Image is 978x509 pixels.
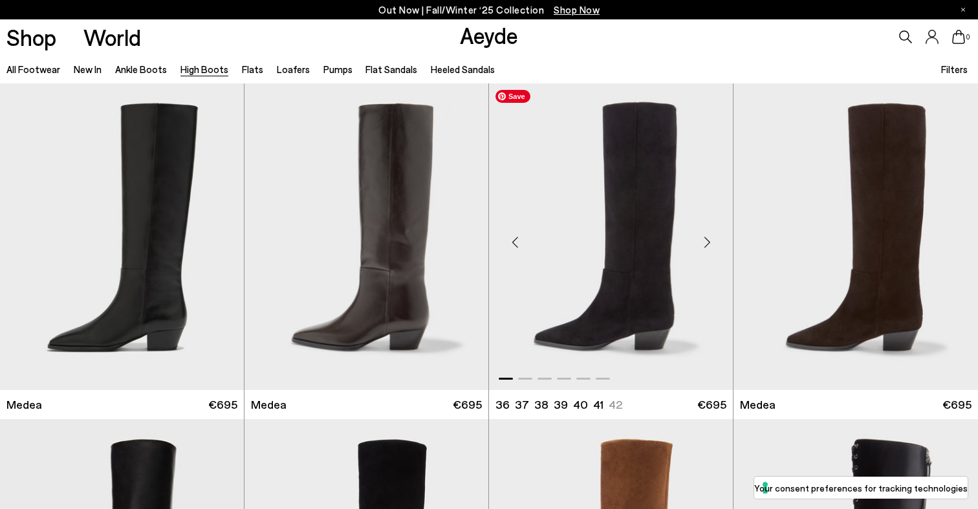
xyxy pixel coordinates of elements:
a: High Boots [180,63,228,75]
li: 40 [573,396,588,413]
li: 36 [495,396,510,413]
span: Save [495,90,530,103]
img: Medea Knee-High Boots [244,83,488,390]
li: 37 [515,396,529,413]
a: New In [74,63,102,75]
a: Next slide Previous slide [733,83,978,390]
a: Pumps [323,63,353,75]
span: €695 [208,396,237,413]
a: Flat Sandals [365,63,417,75]
a: All Footwear [6,63,60,75]
div: Next slide [688,222,726,261]
p: Out Now | Fall/Winter ‘25 Collection [378,2,600,18]
a: Shop [6,26,56,49]
label: Your consent preferences for tracking technologies [754,481,968,495]
a: Heeled Sandals [431,63,495,75]
a: Aeyde [460,21,518,49]
span: Medea [740,396,776,413]
img: Medea Suede Knee-High Boots [733,83,978,390]
div: 1 / 6 [489,83,733,390]
span: €695 [697,396,726,413]
span: 0 [965,34,972,41]
li: 39 [554,396,568,413]
a: Medea €695 [733,390,978,419]
a: Next slide Previous slide [244,83,488,390]
div: 1 / 6 [244,83,488,390]
button: Your consent preferences for tracking technologies [754,477,968,499]
a: Loafers [277,63,310,75]
img: Medea Suede Knee-High Boots [489,83,733,390]
ul: variant [495,396,618,413]
div: Previous slide [495,222,534,261]
a: Flats [242,63,263,75]
span: €695 [453,396,482,413]
a: World [83,26,141,49]
a: 0 [952,30,965,44]
a: Medea €695 [244,390,488,419]
a: Next slide Previous slide [489,83,733,390]
span: €695 [942,396,972,413]
li: 38 [534,396,549,413]
span: Medea [251,396,287,413]
div: 1 / 6 [733,83,978,390]
span: Medea [6,396,42,413]
li: 41 [593,396,603,413]
span: Navigate to /collections/new-in [554,4,600,16]
a: 36 37 38 39 40 41 42 €695 [489,390,733,419]
span: Filters [941,63,968,75]
a: Ankle Boots [115,63,167,75]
